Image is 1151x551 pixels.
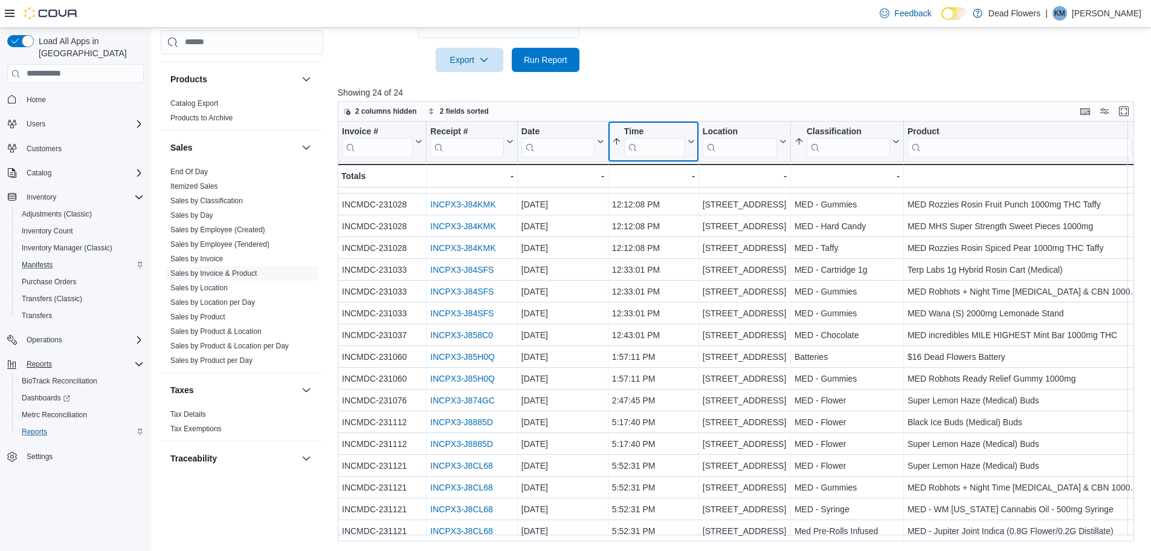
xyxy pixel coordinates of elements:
a: INCPX3-J85H0Q [430,374,495,383]
div: [DATE] [521,306,604,321]
button: Customers [2,140,149,157]
div: [DATE] [521,458,604,473]
div: MED - Flower [795,458,900,473]
span: BioTrack Reconciliation [22,376,97,386]
div: Product [908,126,1132,137]
span: Run Report [524,54,567,66]
div: [STREET_ADDRESS] [703,175,787,190]
button: Sales [170,142,297,154]
span: Settings [22,449,144,464]
div: 2:47:45 PM [612,393,695,408]
a: Transfers [17,308,57,323]
a: Purchase Orders [17,275,82,289]
button: Reports [2,356,149,373]
h3: Taxes [170,384,194,396]
div: - [703,169,787,183]
div: - [612,169,695,183]
div: Receipt # [430,126,503,137]
span: Reports [22,427,47,437]
button: Traceability [299,451,314,466]
div: [STREET_ADDRESS] [703,350,787,364]
div: Med Pre-Rolls Infused [795,524,900,538]
h3: Traceability [170,452,217,465]
div: - [908,169,1141,183]
span: Inventory Manager (Classic) [22,243,112,253]
div: Location [703,126,777,137]
span: Users [22,117,144,131]
span: BioTrack Reconciliation [17,374,144,388]
div: [STREET_ADDRESS] [703,371,787,386]
span: Reports [27,359,52,369]
button: Inventory [2,189,149,206]
div: MED - Taffy [795,241,900,255]
a: INCPX3-J8CL68 [430,483,493,492]
span: Home [27,95,46,105]
div: MED - Gummies [795,306,900,321]
div: 12:12:08 PM [612,175,695,190]
div: Invoice # [342,126,413,157]
div: INCMDC-231060 [342,371,422,386]
div: MED Rozzies Rosin Spiced Pear 1000mg THC Taffy [908,241,1141,255]
div: MED - Flower [795,437,900,451]
span: Inventory Count [22,226,73,236]
div: 12:12:08 PM [612,197,695,212]
div: Taxes [161,407,323,441]
span: Operations [27,335,62,345]
span: Catalog [22,166,144,180]
a: Sales by Location [170,284,228,292]
button: Export [436,48,503,72]
div: Totals [341,169,422,183]
h3: Sales [170,142,193,154]
button: Inventory [22,190,61,204]
div: MED - WM [US_STATE] Cannabis Oil - 500mg Syringe [908,502,1141,517]
span: 2 fields sorted [440,106,489,116]
div: INCMDC-231121 [342,458,422,473]
a: INCPX3-J84KMK [430,221,495,231]
div: MED - Gummies [795,284,900,299]
button: Transfers (Classic) [12,290,149,307]
span: Products to Archive [170,113,233,123]
button: Inventory Count [12,223,149,240]
a: INCPX3-J8CL68 [430,504,493,514]
a: Dashboards [17,391,75,405]
button: Sales [299,140,314,155]
a: Inventory Count [17,224,78,238]
span: Users [27,119,45,129]
div: Classification [807,126,890,137]
div: Batteries [795,350,900,364]
p: | [1045,6,1048,21]
div: Super Lemon Haze (Medical) Buds [908,437,1141,451]
button: Taxes [299,383,314,397]
div: MED - Gummies [795,480,900,495]
span: End Of Day [170,167,208,177]
div: Receipt # URL [430,126,503,157]
span: Adjustments (Classic) [17,207,144,221]
div: Product [908,126,1132,157]
div: [STREET_ADDRESS] [703,284,787,299]
p: Dead Flowers [988,6,1040,21]
div: INCMDC-231028 [342,175,422,190]
button: Time [612,126,695,157]
div: [DATE] [521,437,604,451]
span: Tax Details [170,409,206,419]
div: [DATE] [521,502,604,517]
div: MED Robhots + Night Time [MEDICAL_DATA] & CBN 1000mg THC [908,284,1141,299]
button: Taxes [170,384,297,396]
a: Sales by Product per Day [170,356,253,365]
span: Customers [27,144,62,154]
span: Sales by Product & Location [170,327,262,336]
span: Metrc Reconciliation [17,408,144,422]
a: Catalog Export [170,99,218,108]
span: Customers [22,141,144,156]
div: INCMDC-231037 [342,328,422,342]
div: INCMDC-231028 [342,219,422,233]
button: Receipt # [430,126,513,157]
span: Purchase Orders [22,277,77,287]
div: INCMDC-231076 [342,393,422,408]
span: Sales by Day [170,210,213,220]
div: [STREET_ADDRESS] [703,219,787,233]
span: Reports [17,425,144,439]
div: 12:12:08 PM [612,241,695,255]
